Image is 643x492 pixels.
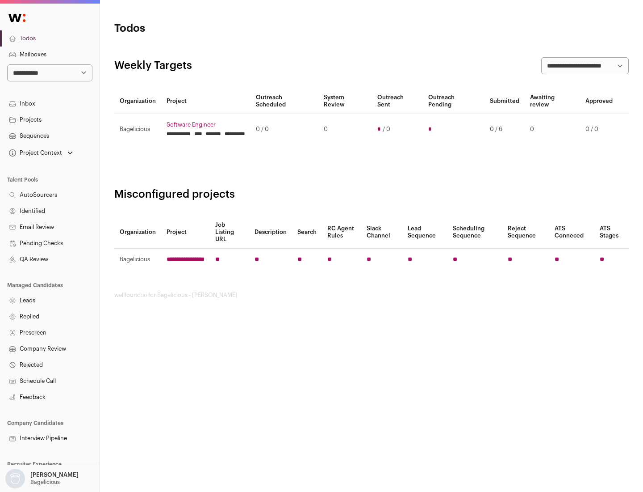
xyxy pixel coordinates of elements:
th: Awaiting review [525,89,580,114]
h2: Weekly Targets [114,59,192,73]
footer: wellfound:ai for Bagelicious - [PERSON_NAME] [114,292,629,299]
th: Outreach Scheduled [251,89,318,114]
th: RC Agent Rules [322,216,361,249]
th: Slack Channel [361,216,402,249]
th: Description [249,216,292,249]
th: Project [161,89,251,114]
h2: Misconfigured projects [114,187,629,202]
a: Software Engineer [167,121,245,128]
th: Organization [114,89,161,114]
th: ATS Stages [594,216,629,249]
td: 0 [318,114,372,145]
th: Job Listing URL [210,216,249,249]
td: 0 / 0 [251,114,318,145]
th: Submitted [484,89,525,114]
th: Organization [114,216,161,249]
h1: Todos [114,21,286,36]
th: Approved [580,89,618,114]
div: Project Context [7,149,62,157]
th: Outreach Sent [372,89,423,114]
td: Bagelicious [114,249,161,271]
button: Open dropdown [4,469,80,488]
img: Wellfound [4,9,30,27]
th: Project [161,216,210,249]
th: ATS Conneced [549,216,594,249]
button: Open dropdown [7,147,75,159]
td: 0 / 6 [484,114,525,145]
td: Bagelicious [114,114,161,145]
th: Reject Sequence [502,216,550,249]
p: Bagelicious [30,479,60,486]
span: / 0 [383,126,390,133]
img: nopic.png [5,469,25,488]
th: Outreach Pending [423,89,484,114]
th: Scheduling Sequence [447,216,502,249]
th: System Review [318,89,372,114]
td: 0 / 0 [580,114,618,145]
th: Lead Sequence [402,216,447,249]
p: [PERSON_NAME] [30,471,79,479]
th: Search [292,216,322,249]
td: 0 [525,114,580,145]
